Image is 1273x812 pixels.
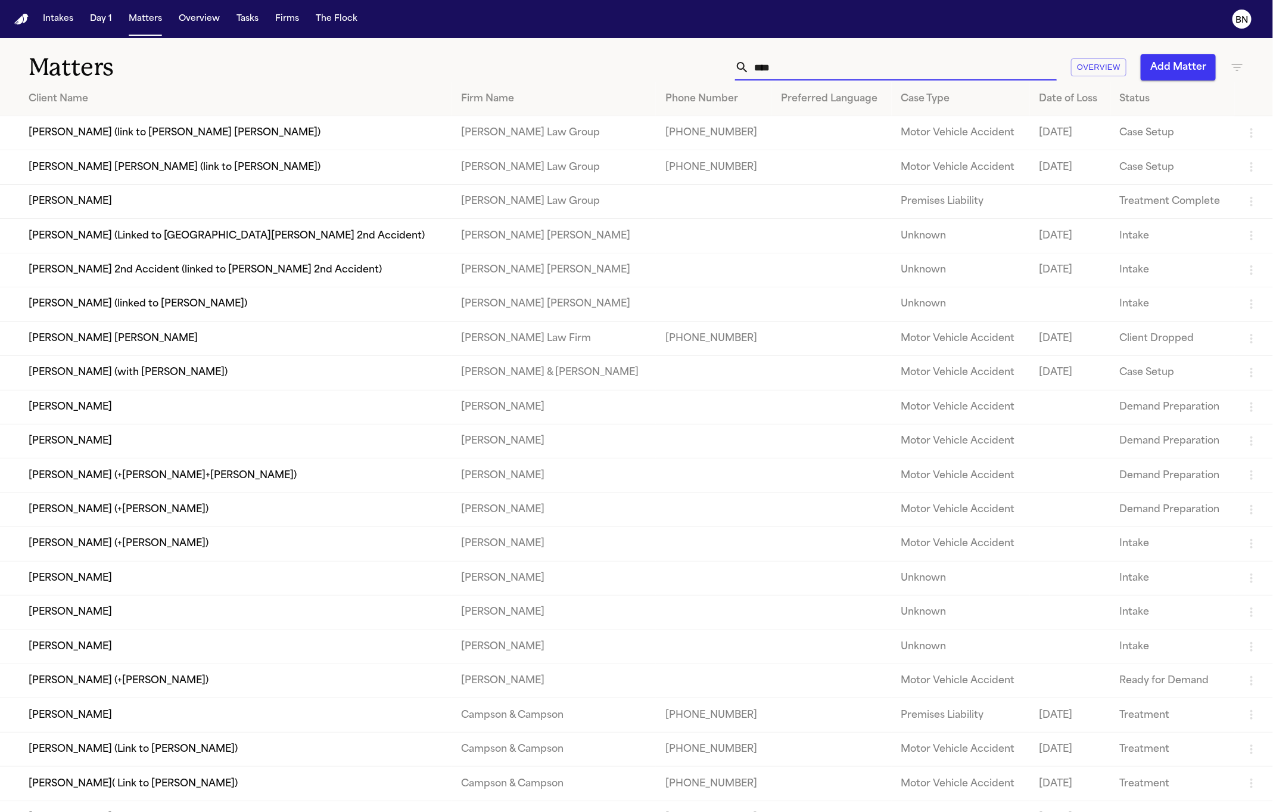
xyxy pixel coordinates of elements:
[1030,253,1110,287] td: [DATE]
[452,150,656,184] td: [PERSON_NAME] Law Group
[85,8,117,30] button: Day 1
[14,14,29,25] img: Finch Logo
[29,92,442,106] div: Client Name
[452,184,656,218] td: [PERSON_NAME] Law Group
[892,732,1030,766] td: Motor Vehicle Accident
[892,287,1030,321] td: Unknown
[452,630,656,664] td: [PERSON_NAME]
[452,492,656,526] td: [PERSON_NAME]
[1110,356,1235,390] td: Case Setup
[1110,596,1235,630] td: Intake
[452,767,656,801] td: Campson & Campson
[892,356,1030,390] td: Motor Vehicle Accident
[892,492,1030,526] td: Motor Vehicle Accident
[1110,664,1235,698] td: Ready for Demand
[452,390,656,424] td: [PERSON_NAME]
[124,8,167,30] button: Matters
[452,698,656,732] td: Campson & Campson
[1110,527,1235,561] td: Intake
[452,424,656,458] td: [PERSON_NAME]
[174,8,225,30] button: Overview
[1110,287,1235,321] td: Intake
[892,596,1030,630] td: Unknown
[1110,698,1235,732] td: Treatment
[1110,219,1235,253] td: Intake
[1110,561,1235,595] td: Intake
[1030,116,1110,150] td: [DATE]
[452,596,656,630] td: [PERSON_NAME]
[1120,92,1225,106] div: Status
[892,527,1030,561] td: Motor Vehicle Accident
[452,527,656,561] td: [PERSON_NAME]
[270,8,304,30] button: Firms
[656,150,771,184] td: [PHONE_NUMBER]
[1110,492,1235,526] td: Demand Preparation
[1039,92,1101,106] div: Date of Loss
[452,116,656,150] td: [PERSON_NAME] Law Group
[452,287,656,321] td: [PERSON_NAME] [PERSON_NAME]
[892,561,1030,595] td: Unknown
[1030,732,1110,766] td: [DATE]
[452,253,656,287] td: [PERSON_NAME] [PERSON_NAME]
[461,92,646,106] div: Firm Name
[1030,321,1110,355] td: [DATE]
[232,8,263,30] button: Tasks
[1110,767,1235,801] td: Treatment
[892,664,1030,698] td: Motor Vehicle Accident
[656,698,771,732] td: [PHONE_NUMBER]
[1110,253,1235,287] td: Intake
[38,8,78,30] button: Intakes
[1110,732,1235,766] td: Treatment
[901,92,1020,106] div: Case Type
[1110,116,1235,150] td: Case Setup
[892,767,1030,801] td: Motor Vehicle Accident
[892,390,1030,424] td: Motor Vehicle Accident
[892,116,1030,150] td: Motor Vehicle Accident
[452,561,656,595] td: [PERSON_NAME]
[656,732,771,766] td: [PHONE_NUMBER]
[656,767,771,801] td: [PHONE_NUMBER]
[1030,767,1110,801] td: [DATE]
[452,356,656,390] td: [PERSON_NAME] & [PERSON_NAME]
[1030,356,1110,390] td: [DATE]
[452,321,656,355] td: [PERSON_NAME] Law Firm
[892,424,1030,458] td: Motor Vehicle Accident
[781,92,882,106] div: Preferred Language
[892,698,1030,732] td: Premises Liability
[1110,424,1235,458] td: Demand Preparation
[1110,321,1235,355] td: Client Dropped
[892,321,1030,355] td: Motor Vehicle Accident
[892,458,1030,492] td: Motor Vehicle Accident
[665,92,761,106] div: Phone Number
[1110,458,1235,492] td: Demand Preparation
[892,630,1030,664] td: Unknown
[892,253,1030,287] td: Unknown
[892,150,1030,184] td: Motor Vehicle Accident
[1030,150,1110,184] td: [DATE]
[452,732,656,766] td: Campson & Campson
[1141,54,1216,80] button: Add Matter
[14,14,29,25] a: Home
[656,321,771,355] td: [PHONE_NUMBER]
[452,458,656,492] td: [PERSON_NAME]
[1071,58,1126,77] button: Overview
[311,8,362,30] button: The Flock
[892,219,1030,253] td: Unknown
[1030,698,1110,732] td: [DATE]
[656,116,771,150] td: [PHONE_NUMBER]
[1110,390,1235,424] td: Demand Preparation
[892,184,1030,218] td: Premises Liability
[452,664,656,698] td: [PERSON_NAME]
[1110,630,1235,664] td: Intake
[1110,184,1235,218] td: Treatment Complete
[29,52,388,82] h1: Matters
[1110,150,1235,184] td: Case Setup
[452,219,656,253] td: [PERSON_NAME] [PERSON_NAME]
